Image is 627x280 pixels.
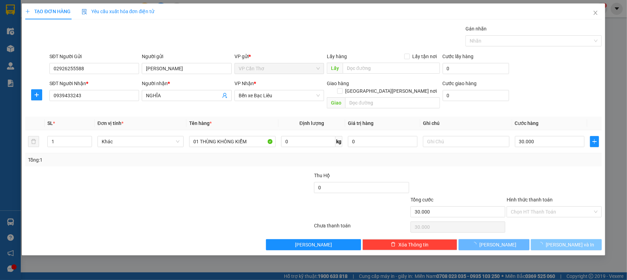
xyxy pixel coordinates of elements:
[443,63,509,74] input: Cước lấy hàng
[327,63,343,74] span: Lấy
[348,120,374,126] span: Giá trị hàng
[327,97,345,108] span: Giao
[189,136,276,147] input: VD: Bàn, Ghế
[102,136,180,147] span: Khác
[423,136,509,147] input: Ghi Chú
[345,97,440,108] input: Dọc đường
[546,241,594,249] span: [PERSON_NAME] và In
[40,25,45,31] span: phone
[411,197,433,202] span: Tổng cước
[348,136,417,147] input: 0
[28,156,242,164] div: Tổng: 1
[479,241,516,249] span: [PERSON_NAME]
[593,10,598,16] span: close
[142,80,231,87] div: Người nhận
[31,89,42,100] button: plus
[362,239,457,250] button: deleteXóa Thông tin
[222,93,228,98] span: user-add
[335,136,342,147] span: kg
[3,43,77,55] b: GỬI : VP Cần Thơ
[266,239,361,250] button: [PERSON_NAME]
[443,54,474,59] label: Cước lấy hàng
[142,53,231,60] div: Người gửi
[239,90,320,101] span: Bến xe Bạc Liêu
[295,241,332,249] span: [PERSON_NAME]
[313,222,409,234] div: Chưa thanh toán
[398,241,428,249] span: Xóa Thông tin
[234,81,254,86] span: VP Nhận
[327,81,349,86] span: Giao hàng
[3,24,132,33] li: 02839.63.63.63
[82,9,87,15] img: icon
[299,120,324,126] span: Định lượng
[343,87,440,95] span: [GEOGRAPHIC_DATA][PERSON_NAME] nơi
[49,53,139,60] div: SĐT Người Gửi
[3,15,132,24] li: 85 [PERSON_NAME]
[234,53,324,60] div: VP gửi
[49,80,139,87] div: SĐT Người Nhận
[443,90,509,101] input: Cước giao hàng
[25,9,70,14] span: TẠO ĐƠN HÀNG
[25,9,30,14] span: plus
[590,139,599,144] span: plus
[327,54,347,59] span: Lấy hàng
[98,120,123,126] span: Đơn vị tính
[507,197,553,202] label: Hình thức thanh toán
[314,173,330,178] span: Thu Hộ
[531,239,602,250] button: [PERSON_NAME] và In
[515,120,539,126] span: Cước hàng
[31,92,42,98] span: plus
[465,26,487,31] label: Gán nhãn
[28,136,39,147] button: delete
[189,120,212,126] span: Tên hàng
[239,63,320,74] span: VP Cần Thơ
[47,120,53,126] span: SL
[538,242,546,247] span: loading
[443,81,477,86] label: Cước giao hàng
[472,242,479,247] span: loading
[459,239,529,250] button: [PERSON_NAME]
[40,17,45,22] span: environment
[40,4,98,13] b: [PERSON_NAME]
[391,242,396,247] span: delete
[82,9,155,14] span: Yêu cầu xuất hóa đơn điện tử
[410,53,440,60] span: Lấy tận nơi
[420,117,512,130] th: Ghi chú
[343,63,440,74] input: Dọc đường
[590,136,599,147] button: plus
[586,3,605,23] button: Close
